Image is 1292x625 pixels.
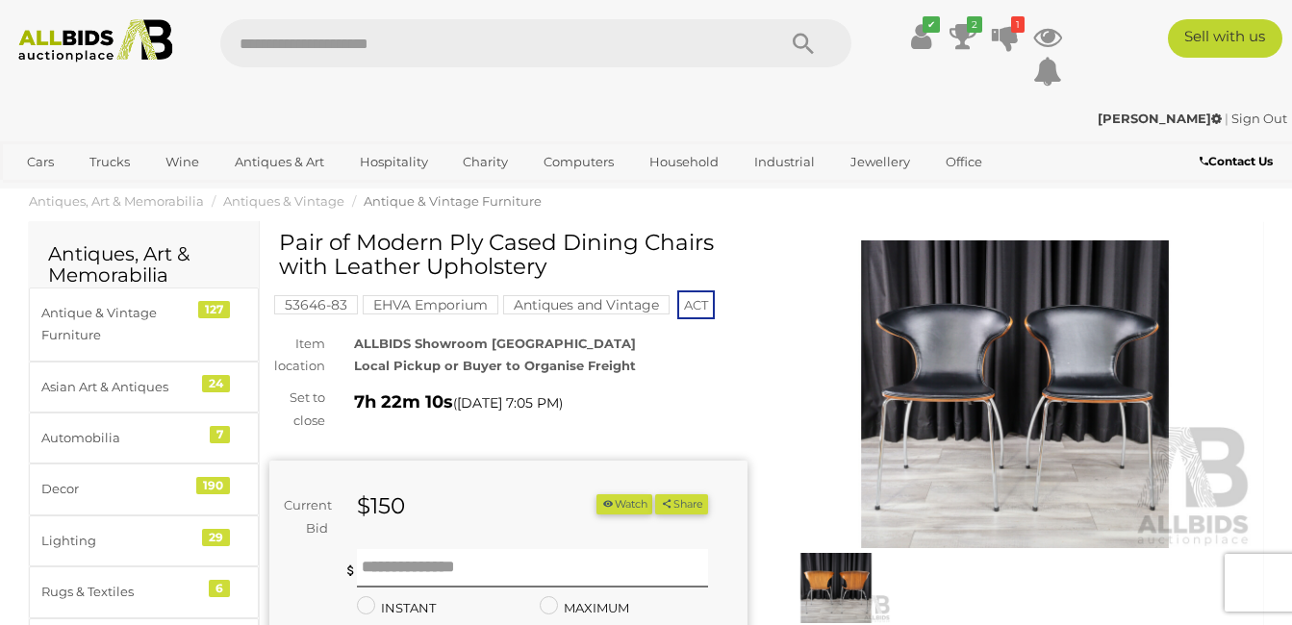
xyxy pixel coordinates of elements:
a: [GEOGRAPHIC_DATA] [89,178,251,210]
span: ACT [677,290,715,319]
a: Sports [14,178,79,210]
label: MAXIMUM [540,597,629,619]
strong: 7h 22m 10s [354,391,453,412]
div: Set to close [255,387,340,432]
a: Antique & Vintage Furniture 127 [29,287,259,362]
a: Sell with us [1168,19,1282,58]
img: Pair of Modern Ply Cased Dining Chairs with Leather Upholstery [781,553,891,624]
a: Trucks [77,146,142,178]
mark: EHVA Emporium [363,295,498,314]
div: Automobilia [41,427,200,449]
a: Industrial [742,146,827,178]
a: Lighting 29 [29,515,259,566]
b: Contact Us [1200,154,1273,168]
a: Automobilia 7 [29,412,259,463]
a: Cars [14,146,66,178]
a: 2 [949,19,977,54]
a: 1 [991,19,1020,54]
a: Antiques & Vintage [223,193,344,209]
a: Jewellery [838,146,923,178]
div: Decor [41,478,200,500]
span: ( ) [453,395,563,411]
a: EHVA Emporium [363,297,498,312]
a: [PERSON_NAME] [1098,111,1225,126]
strong: $150 [357,492,405,519]
a: Contact Us [1200,151,1278,172]
div: 190 [196,477,230,494]
a: Antiques & Art [222,146,337,178]
div: Lighting [41,530,200,552]
button: Share [655,494,708,514]
div: 6 [209,580,230,597]
button: Watch [596,494,652,514]
div: Antique & Vintage Furniture [41,302,200,347]
a: Wine [153,146,212,178]
i: 2 [967,16,982,33]
a: Decor 190 [29,463,259,514]
div: 7 [210,426,230,443]
span: | [1225,111,1229,126]
strong: Local Pickup or Buyer to Organise Freight [354,358,636,373]
h2: Antiques, Art & Memorabilia [48,243,240,286]
div: Asian Art & Antiques [41,376,200,398]
div: Item location [255,333,340,378]
i: ✔ [923,16,940,33]
div: 24 [202,375,230,392]
div: 127 [198,301,230,318]
button: Search [755,19,851,67]
i: 1 [1011,16,1025,33]
mark: 53646-83 [274,295,358,314]
a: Asian Art & Antiques 24 [29,362,259,412]
mark: Antiques and Vintage [503,295,670,314]
a: Antiques, Art & Memorabilia [29,193,204,209]
a: Rugs & Textiles 6 [29,566,259,617]
div: 29 [202,529,230,546]
img: Allbids.com.au [10,19,182,62]
a: Office [933,146,995,178]
div: Rugs & Textiles [41,581,200,603]
a: Hospitality [347,146,441,178]
a: Sign Out [1231,111,1287,126]
span: [DATE] 7:05 PM [457,394,559,412]
strong: ALLBIDS Showroom [GEOGRAPHIC_DATA] [354,336,636,351]
li: Watch this item [596,494,652,514]
a: ✔ [906,19,935,54]
h1: Pair of Modern Ply Cased Dining Chairs with Leather Upholstery [279,231,743,280]
a: Household [637,146,731,178]
strong: [PERSON_NAME] [1098,111,1222,126]
a: Charity [450,146,520,178]
a: Antique & Vintage Furniture [364,193,542,209]
a: 53646-83 [274,297,358,312]
div: Current Bid [269,494,342,539]
img: Pair of Modern Ply Cased Dining Chairs with Leather Upholstery [776,240,1254,548]
a: Computers [531,146,626,178]
a: Antiques and Vintage [503,297,670,312]
label: INSTANT [357,597,436,619]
